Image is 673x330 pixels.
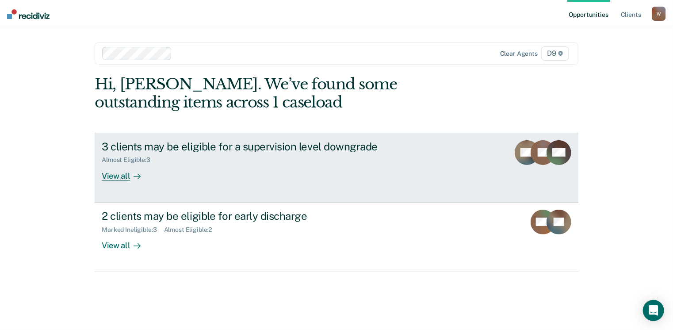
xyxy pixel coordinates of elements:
[541,46,569,61] span: D9
[643,300,664,321] div: Open Intercom Messenger
[95,75,482,111] div: Hi, [PERSON_NAME]. We’ve found some outstanding items across 1 caseload
[500,50,538,58] div: Clear agents
[95,133,578,203] a: 3 clients may be eligible for a supervision level downgradeAlmost Eligible:3View all
[652,7,666,21] button: W
[102,233,151,250] div: View all
[164,226,219,234] div: Almost Eligible : 2
[102,226,164,234] div: Marked Ineligible : 3
[102,140,412,153] div: 3 clients may be eligible for a supervision level downgrade
[95,203,578,272] a: 2 clients may be eligible for early dischargeMarked Ineligible:3Almost Eligible:2View all
[102,164,151,181] div: View all
[7,9,50,19] img: Recidiviz
[102,156,157,164] div: Almost Eligible : 3
[102,210,412,223] div: 2 clients may be eligible for early discharge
